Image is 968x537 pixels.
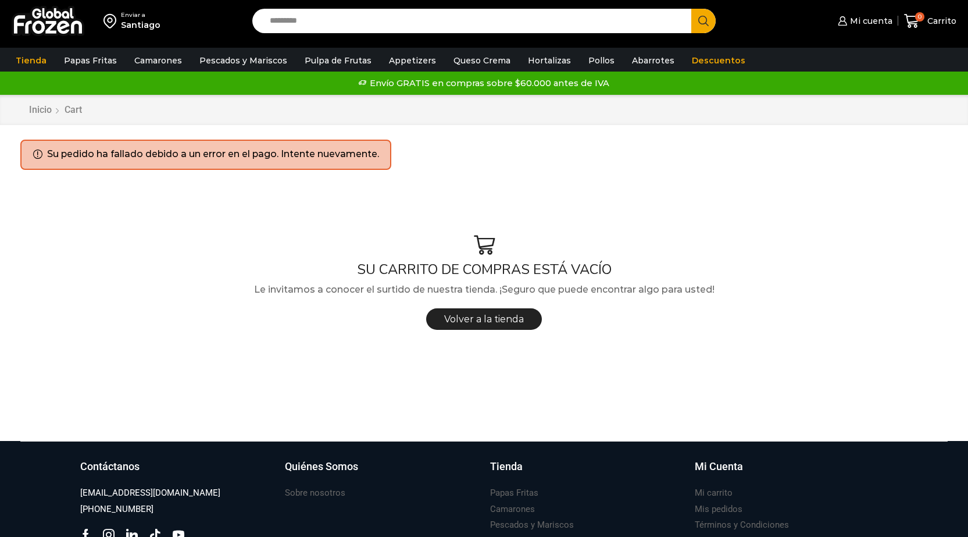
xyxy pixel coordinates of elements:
[835,9,892,33] a: Mi cuenta
[695,517,789,533] a: Términos y Condiciones
[47,148,379,161] li: Su pedido ha fallado debido a un error en el pago. Intente nuevamente.
[80,503,153,515] h3: [PHONE_NUMBER]
[103,11,121,31] img: address-field-icon.svg
[522,49,577,72] a: Hortalizas
[121,19,160,31] div: Santiago
[490,485,538,501] a: Papas Fritas
[695,502,742,517] a: Mis pedidos
[28,104,52,117] a: Inicio
[20,261,948,278] h1: SU CARRITO DE COMPRAS ESTÁ VACÍO
[448,49,516,72] a: Queso Crema
[285,487,345,499] h3: Sobre nosotros
[58,49,123,72] a: Papas Fritas
[691,9,716,33] button: Search button
[194,49,293,72] a: Pescados y Mariscos
[847,15,892,27] span: Mi cuenta
[686,49,751,72] a: Descuentos
[490,517,574,533] a: Pescados y Mariscos
[426,308,542,330] a: Volver a la tienda
[285,459,478,486] a: Quiénes Somos
[490,519,574,531] h3: Pescados y Mariscos
[128,49,188,72] a: Camarones
[285,485,345,501] a: Sobre nosotros
[383,49,442,72] a: Appetizers
[299,49,377,72] a: Pulpa de Frutas
[80,459,140,474] h3: Contáctanos
[490,487,538,499] h3: Papas Fritas
[80,459,274,486] a: Contáctanos
[695,485,733,501] a: Mi carrito
[490,459,523,474] h3: Tienda
[285,459,358,474] h3: Quiénes Somos
[924,15,956,27] span: Carrito
[626,49,680,72] a: Abarrotes
[20,282,948,297] p: Le invitamos a conocer el surtido de nuestra tienda. ¡Seguro que puede encontrar algo para usted!
[444,314,524,325] span: Volver a la tienda
[490,459,684,486] a: Tienda
[695,503,742,515] h3: Mis pedidos
[904,8,956,35] a: 0 Carrito
[121,11,160,19] div: Enviar a
[583,49,620,72] a: Pollos
[915,12,924,22] span: 0
[80,487,220,499] h3: [EMAIL_ADDRESS][DOMAIN_NAME]
[695,519,789,531] h3: Términos y Condiciones
[80,502,153,517] a: [PHONE_NUMBER]
[80,485,220,501] a: [EMAIL_ADDRESS][DOMAIN_NAME]
[695,487,733,499] h3: Mi carrito
[10,49,52,72] a: Tienda
[490,502,535,517] a: Camarones
[490,503,535,515] h3: Camarones
[65,104,82,115] span: Cart
[695,459,888,486] a: Mi Cuenta
[695,459,743,474] h3: Mi Cuenta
